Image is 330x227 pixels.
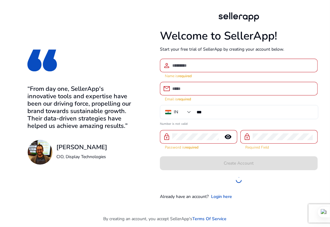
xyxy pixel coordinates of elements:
[27,85,132,130] h3: “From day one, SellerApp's innovative tools and expertise have been our driving force, propelling...
[221,133,235,141] mat-icon: remove_red_eye
[174,109,178,116] div: IN
[243,133,251,141] span: lock
[163,85,170,92] span: email
[163,62,170,69] span: person
[165,72,313,79] mat-error: Name is
[178,74,192,78] strong: required
[56,153,107,160] p: CIO, Display Technologies
[245,144,313,150] mat-error: Required Field
[185,145,198,150] strong: required
[160,193,209,200] p: Already have an account?
[165,144,232,150] mat-error: Password is
[163,133,170,141] span: lock
[165,95,313,102] mat-error: Email is
[160,29,318,43] h1: Welcome to SellerApp!
[211,193,232,200] a: Login here
[193,216,227,222] a: Terms Of Service
[56,144,107,151] h3: [PERSON_NAME]
[160,46,318,53] p: Start your free trial of SellerApp by creating your account below.
[160,120,318,126] mat-error: Number is not valid
[177,97,191,102] strong: required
